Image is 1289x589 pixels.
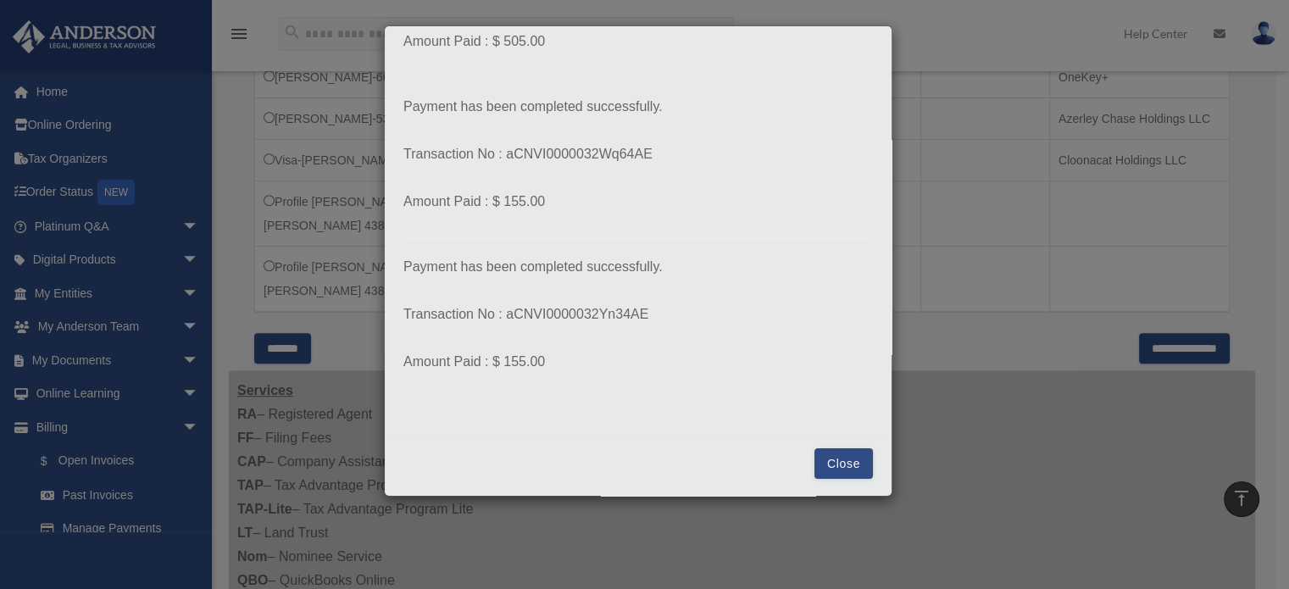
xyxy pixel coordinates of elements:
p: Amount Paid : $ 155.00 [403,350,873,374]
p: Amount Paid : $ 155.00 [403,190,873,214]
p: Payment has been completed successfully. [403,95,873,119]
p: Transaction No : aCNVI0000032Yn34AE [403,303,873,326]
button: Close [814,448,873,479]
p: Payment has been completed successfully. [403,255,873,279]
p: Transaction No : aCNVI0000032Wq64AE [403,142,873,166]
p: Amount Paid : $ 505.00 [403,30,873,53]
